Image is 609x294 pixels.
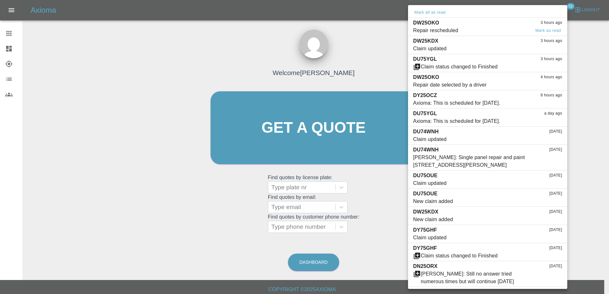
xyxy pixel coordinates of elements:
[549,129,562,135] span: [DATE]
[413,55,437,63] p: DU75YGL
[541,56,562,62] span: 3 hours ago
[413,92,437,99] p: DY25OCZ
[413,154,530,169] div: [PERSON_NAME]: Single panel repair and paint [STREET_ADDRESS][PERSON_NAME]
[413,198,453,205] div: New claim added
[413,37,438,45] p: DW25KDX
[413,45,447,52] div: Claim updated
[413,128,439,136] p: DU74WNH
[549,245,562,251] span: [DATE]
[413,208,438,216] p: DW25KDX
[421,270,530,285] div: [PERSON_NAME]: Still no answer tried numerous times but will continue [DATE]
[413,179,447,187] div: Claim updated
[541,92,562,99] span: 8 hours ago
[413,19,439,27] p: DW25OKO
[413,110,437,117] p: DU75YGL
[421,63,498,71] div: Claim status changed to Finished
[413,190,438,198] p: DU75OUE
[413,136,447,143] div: Claim updated
[544,110,562,117] span: a day ago
[413,226,437,234] p: DY75GHF
[541,74,562,80] span: 4 hours ago
[541,38,562,44] span: 3 hours ago
[413,27,458,34] div: Repair rescheduled
[413,146,439,154] p: DU74WNH
[549,263,562,269] span: [DATE]
[549,209,562,215] span: [DATE]
[413,244,437,252] p: DY75GHF
[413,262,438,270] p: DN25ORX
[413,73,439,81] p: DW25OKO
[549,227,562,233] span: [DATE]
[541,20,562,26] span: 3 hours ago
[413,216,453,223] div: New claim added
[413,81,487,89] div: Repair date selected by a driver
[549,147,562,153] span: [DATE]
[421,252,498,260] div: Claim status changed to Finished
[413,234,447,241] div: Claim updated
[413,172,438,179] p: DU75OUE
[413,117,500,125] div: Axioma: This is scheduled for [DATE].
[413,9,447,16] button: Mark all as read
[549,191,562,197] span: [DATE]
[549,172,562,179] span: [DATE]
[534,27,562,34] button: Mark as read
[413,99,500,107] div: Axioma: This is scheduled for [DATE].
